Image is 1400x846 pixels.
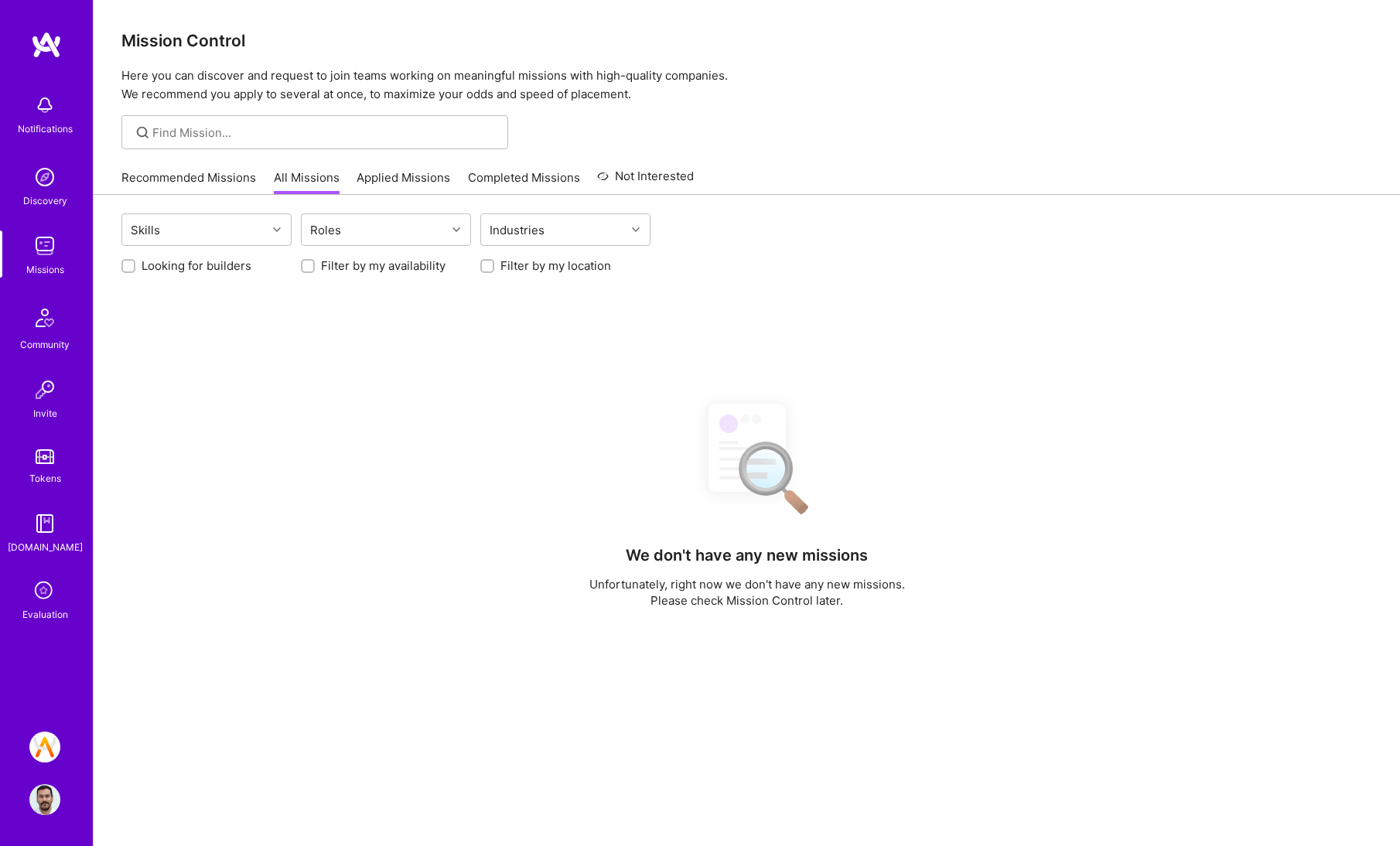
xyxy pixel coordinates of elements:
[626,546,868,565] h4: We don't have any new missions
[127,219,164,241] div: Skills
[142,258,251,274] label: Looking for builders
[321,258,446,274] label: Filter by my availability
[357,169,450,195] a: Applied Missions
[500,258,611,274] label: Filter by my location
[486,219,548,241] div: Industries
[29,470,61,486] div: Tokens
[31,31,62,59] img: logo
[18,121,73,137] div: Notifications
[29,162,60,193] img: discovery
[274,169,340,195] a: All Missions
[29,374,60,405] img: Invite
[468,169,580,195] a: Completed Missions
[22,606,68,623] div: Evaluation
[121,67,1372,104] p: Here you can discover and request to join teams working on meaningful missions with high-quality ...
[29,732,60,762] img: A.Team // Selection Team - help us grow the community!
[23,193,67,209] div: Discovery
[589,576,905,592] p: Unfortunately, right now we don't have any new missions.
[632,226,640,234] i: icon Chevron
[273,226,281,234] i: icon Chevron
[26,261,64,278] div: Missions
[452,226,460,234] i: icon Chevron
[26,299,63,336] img: Community
[152,125,497,141] input: Find Mission...
[8,539,83,555] div: [DOMAIN_NAME]
[29,90,60,121] img: bell
[29,508,60,539] img: guide book
[20,336,70,353] div: Community
[30,577,60,606] i: icon SelectionTeam
[33,405,57,421] div: Invite
[26,784,64,815] a: User Avatar
[36,449,54,464] img: tokens
[681,390,813,525] img: No Results
[597,167,694,195] a: Not Interested
[121,31,1372,50] h3: Mission Control
[26,732,64,762] a: A.Team // Selection Team - help us grow the community!
[29,230,60,261] img: teamwork
[306,219,345,241] div: Roles
[29,784,60,815] img: User Avatar
[589,592,905,609] p: Please check Mission Control later.
[121,169,256,195] a: Recommended Missions
[134,124,152,142] i: icon SearchGrey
